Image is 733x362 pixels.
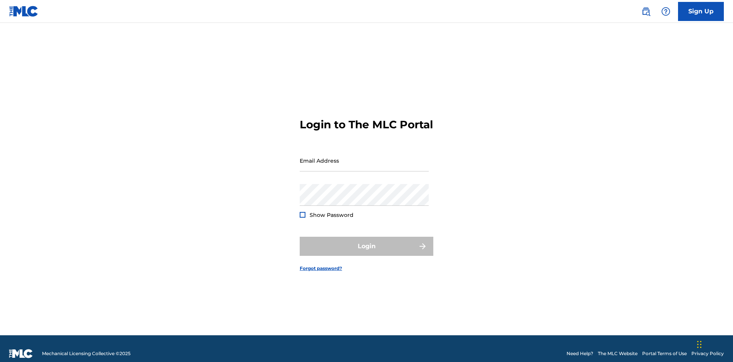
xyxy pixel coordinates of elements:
[310,212,354,218] span: Show Password
[661,7,670,16] img: help
[697,333,702,356] div: Drag
[300,118,433,131] h3: Login to The MLC Portal
[598,350,638,357] a: The MLC Website
[300,265,342,272] a: Forgot password?
[695,325,733,362] iframe: Chat Widget
[9,349,33,358] img: logo
[641,7,651,16] img: search
[638,4,654,19] a: Public Search
[691,350,724,357] a: Privacy Policy
[658,4,673,19] div: Help
[678,2,724,21] a: Sign Up
[42,350,131,357] span: Mechanical Licensing Collective © 2025
[9,6,39,17] img: MLC Logo
[567,350,593,357] a: Need Help?
[642,350,687,357] a: Portal Terms of Use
